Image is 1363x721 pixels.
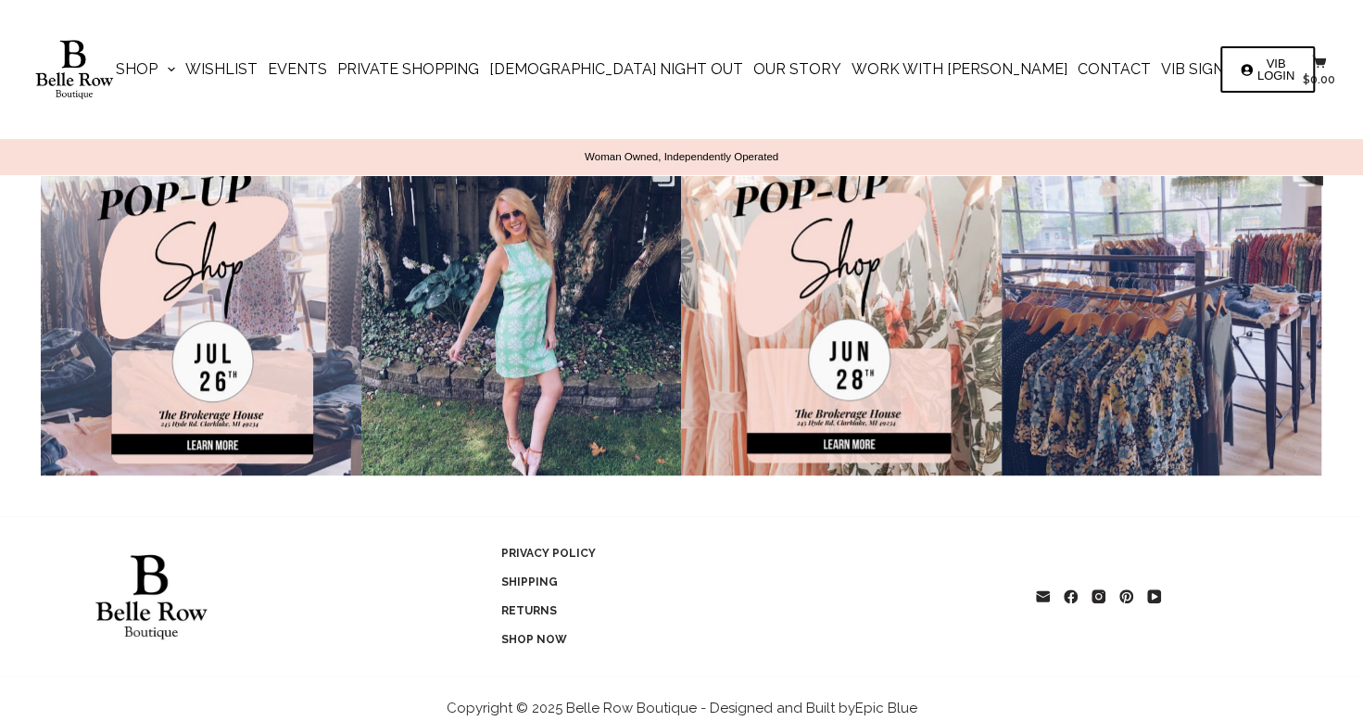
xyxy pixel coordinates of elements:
a: Email [1036,589,1050,603]
img: ✨Reminder✨: our next pop-up shop is happening this Saturday 7/26 from 10am-1p... [360,102,683,531]
a: Epic Blue [855,700,917,716]
span: $ [1303,73,1310,86]
bdi: 0.00 [1303,73,1335,86]
a: Privacy Policy [495,542,819,564]
img: Belle Row Boutique [84,554,218,639]
a: Shop Now [495,628,819,651]
a: ✨Reminder✨ our next pop-up is tomorrow, July 26th from 10 a.m. - 1 p.m. at @t... [41,158,361,476]
a: ✨Reminder✨: our next pop-up shop is happening this Saturday 7/26 from 10am-1p... [361,158,682,476]
a: $0.00 [1303,55,1335,85]
img: Belle Row Boutique [28,40,120,99]
a: Pinterest [1119,589,1133,603]
a: Shipping [495,571,819,593]
img: Our Birthday BOGO event is on and poppin!!!🎉 and wow wow wow thank you so mu... [1001,102,1323,531]
nav: Footer Menu [501,542,813,651]
a: Instagram [1092,589,1105,603]
span: VIB LOGIN [1257,57,1294,82]
p: Woman Owned, Independently Operated [37,150,1326,164]
a: VIB LOGIN [1220,46,1315,93]
a: Facebook [1064,589,1078,603]
img: We are so excited to invite you back to another fantastic morning of yoga, bu... [559,157,1124,477]
a: Our Birthday BOGO event is on and poppin!!!🎉 and wow wow wow thank you so mu... [1002,158,1322,476]
a: We are so excited to invite you back to another fantastic morning of yoga, bu... [681,158,1002,476]
a: Returns [495,600,819,622]
p: Copyright © 2025 Belle Row Boutique - Designed and Built by [447,700,917,718]
a: YouTube [1147,589,1161,603]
